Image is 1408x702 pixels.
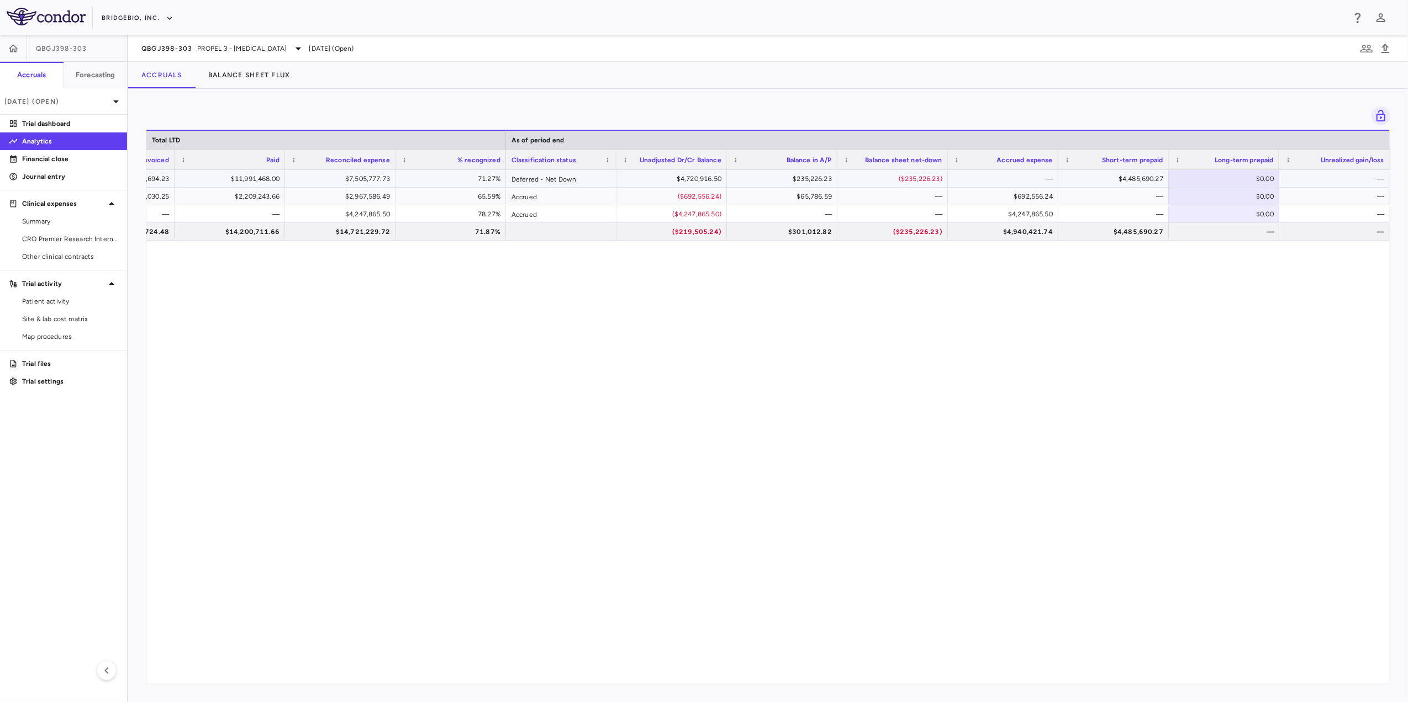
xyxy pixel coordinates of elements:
div: $14,200,711.66 [184,223,280,241]
div: $2,967,586.49 [295,188,390,205]
div: ($692,556.24) [626,188,721,205]
div: $0.00 [1179,205,1274,223]
span: Patient activity [22,296,118,306]
span: Other clinical contracts [22,252,118,262]
div: — [1289,188,1384,205]
button: Accruals [128,62,195,88]
div: 78.27% [405,205,500,223]
span: Invoiced [142,156,169,164]
div: — [1068,205,1163,223]
div: $11,991,468.00 [184,170,280,188]
div: $65,786.59 [737,188,832,205]
span: Balance in A/P [787,156,832,164]
div: Accrued [506,188,616,205]
div: — [958,170,1053,188]
p: Financial close [22,154,118,164]
div: — [1289,170,1384,188]
span: [DATE] (Open) [309,44,354,54]
div: — [847,205,942,223]
div: — [737,205,832,223]
p: Trial files [22,359,118,369]
span: Map procedures [22,332,118,342]
button: Balance Sheet Flux [195,62,304,88]
div: 65.59% [405,188,500,205]
img: logo-full-SnFGN8VE.png [7,8,86,25]
div: — [184,205,280,223]
div: Deferred - Net Down [506,170,616,187]
span: Site & lab cost matrix [22,314,118,324]
div: $4,485,690.27 [1068,170,1163,188]
h6: Forecasting [76,70,115,80]
div: $2,209,243.66 [184,188,280,205]
div: $4,720,916.50 [626,170,721,188]
div: 71.27% [405,170,500,188]
button: BridgeBio, Inc. [102,9,173,27]
div: — [1289,205,1384,223]
p: Journal entry [22,172,118,182]
div: $4,940,421.74 [958,223,1053,241]
span: Unadjusted Dr/Cr Balance [640,156,721,164]
p: Analytics [22,136,118,146]
div: — [847,188,942,205]
div: $4,485,690.27 [1068,223,1163,241]
span: Short-term prepaid [1102,156,1163,164]
span: Long-term prepaid [1215,156,1274,164]
span: Summary [22,216,118,226]
span: Reconciled expense [326,156,390,164]
h6: Accruals [17,70,46,80]
div: $0.00 [1179,170,1274,188]
div: $0.00 [1179,188,1274,205]
p: Clinical expenses [22,199,105,209]
div: 71.87% [405,223,500,241]
span: % recognized [457,156,500,164]
div: — [1068,188,1163,205]
p: Trial dashboard [22,119,118,129]
span: Accrued expense [997,156,1053,164]
span: Classification status [511,156,576,164]
div: $301,012.82 [737,223,832,241]
p: Trial activity [22,279,105,289]
div: ($4,247,865.50) [626,205,721,223]
div: ($235,226.23) [847,170,942,188]
div: $7,505,777.73 [295,170,390,188]
div: $4,247,865.50 [295,205,390,223]
div: $14,721,229.72 [295,223,390,241]
span: CRO Premier Research International LLC [22,234,118,244]
span: Balance sheet net-down [866,156,942,164]
span: QBGJ398-303 [36,44,87,53]
span: QBGJ398-303 [141,44,193,53]
span: PROPEL 3 - [MEDICAL_DATA] [197,44,287,54]
span: As of period end [511,136,564,144]
div: Accrued [506,205,616,222]
p: Trial settings [22,376,118,386]
div: — [1289,223,1384,241]
span: Total LTD [152,136,180,144]
span: Lock grid [1367,107,1390,125]
span: Paid [266,156,280,164]
div: — [1179,223,1274,241]
div: $692,556.24 [958,188,1053,205]
div: $235,226.23 [737,170,832,188]
div: ($219,505.24) [626,223,721,241]
span: Unrealized gain/loss [1321,156,1384,164]
div: ($235,226.23) [847,223,942,241]
div: $4,247,865.50 [958,205,1053,223]
p: [DATE] (Open) [4,97,109,107]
